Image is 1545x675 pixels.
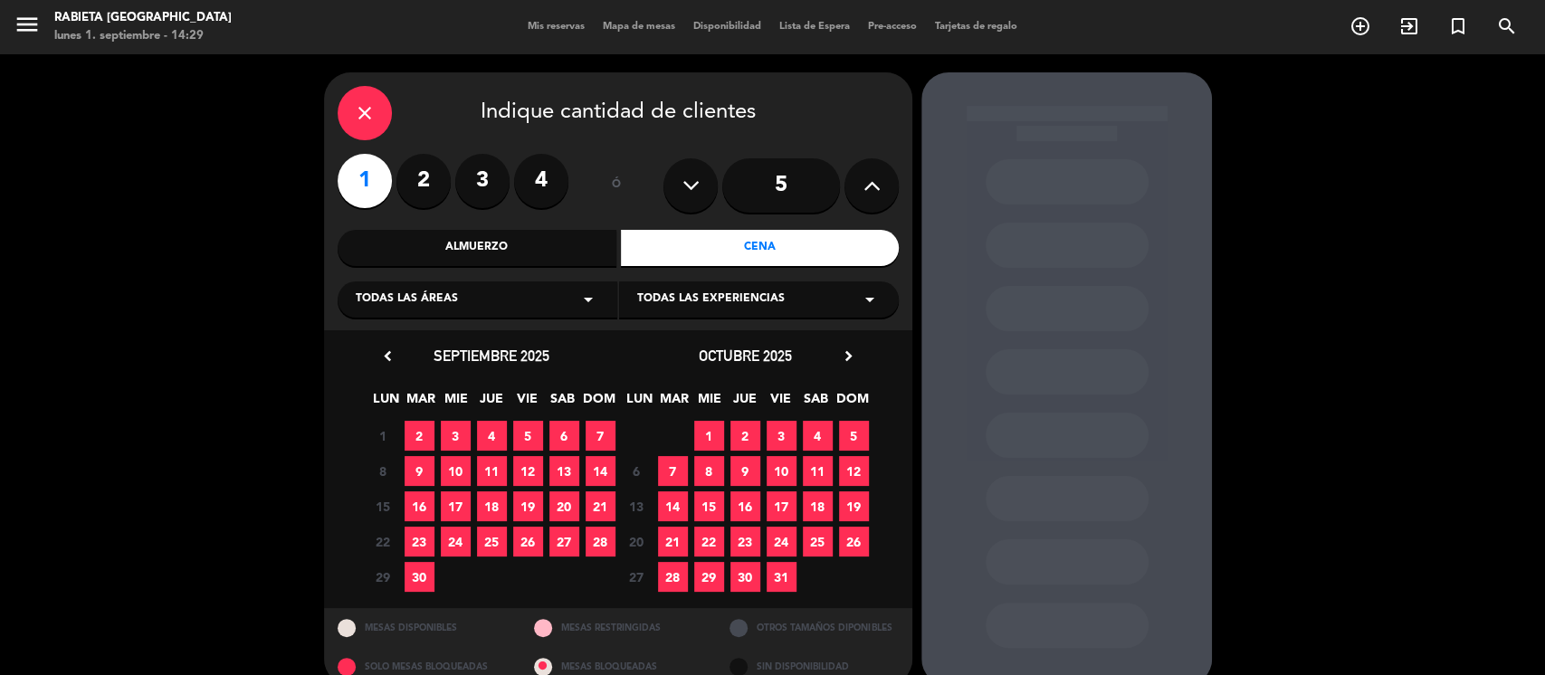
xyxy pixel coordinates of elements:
[441,491,471,521] span: 17
[396,154,451,208] label: 2
[594,22,684,32] span: Mapa de mesas
[1447,15,1469,37] i: turned_in_not
[839,347,858,366] i: chevron_right
[836,388,866,418] span: DOM
[695,388,725,418] span: MIE
[770,22,859,32] span: Lista de Espera
[1349,15,1371,37] i: add_circle_outline
[549,491,579,521] span: 20
[839,491,869,521] span: 19
[512,388,542,418] span: VIE
[477,491,507,521] span: 18
[730,527,760,556] span: 23
[622,527,652,556] span: 20
[477,421,507,451] span: 4
[549,527,579,556] span: 27
[694,562,724,592] span: 29
[637,290,785,309] span: Todas las experiencias
[338,154,392,208] label: 1
[583,388,613,418] span: DOM
[14,11,41,44] button: menu
[767,456,796,486] span: 10
[767,527,796,556] span: 24
[839,456,869,486] span: 12
[1496,15,1518,37] i: search
[368,527,398,556] span: 22
[514,154,568,208] label: 4
[368,421,398,451] span: 1
[513,527,543,556] span: 26
[549,456,579,486] span: 13
[405,491,434,521] span: 16
[622,562,652,592] span: 27
[767,421,796,451] span: 3
[371,388,401,418] span: LUN
[622,491,652,521] span: 13
[730,421,760,451] span: 2
[767,491,796,521] span: 17
[54,9,232,27] div: Rabieta [GEOGRAPHIC_DATA]
[338,230,616,266] div: Almuerzo
[694,527,724,556] span: 22
[405,562,434,592] span: 30
[625,388,654,418] span: LUN
[730,388,760,418] span: JUE
[442,388,472,418] span: MIE
[699,347,792,365] span: octubre 2025
[926,22,1026,32] span: Tarjetas de regalo
[378,347,397,366] i: chevron_left
[406,388,436,418] span: MAR
[694,491,724,521] span: 15
[586,421,615,451] span: 7
[803,491,833,521] span: 18
[839,527,869,556] span: 26
[513,491,543,521] span: 19
[767,562,796,592] span: 31
[441,527,471,556] span: 24
[455,154,510,208] label: 3
[730,491,760,521] span: 16
[730,562,760,592] span: 30
[577,289,599,310] i: arrow_drop_down
[801,388,831,418] span: SAB
[513,421,543,451] span: 5
[54,27,232,45] div: lunes 1. septiembre - 14:29
[354,102,376,124] i: close
[803,456,833,486] span: 11
[658,527,688,556] span: 21
[1398,15,1420,37] i: exit_to_app
[859,22,926,32] span: Pre-acceso
[477,388,507,418] span: JUE
[548,388,577,418] span: SAB
[356,290,458,309] span: Todas las áreas
[859,289,881,310] i: arrow_drop_down
[368,456,398,486] span: 8
[519,22,594,32] span: Mis reservas
[803,421,833,451] span: 4
[441,456,471,486] span: 10
[586,527,615,556] span: 28
[549,421,579,451] span: 6
[658,562,688,592] span: 28
[324,608,520,647] div: MESAS DISPONIBLES
[513,456,543,486] span: 12
[441,421,471,451] span: 3
[586,456,615,486] span: 14
[622,456,652,486] span: 6
[684,22,770,32] span: Disponibilidad
[839,421,869,451] span: 5
[658,456,688,486] span: 7
[338,86,899,140] div: Indique cantidad de clientes
[658,491,688,521] span: 14
[477,527,507,556] span: 25
[14,11,41,38] i: menu
[405,421,434,451] span: 2
[766,388,796,418] span: VIE
[405,527,434,556] span: 23
[621,230,900,266] div: Cena
[694,456,724,486] span: 8
[520,608,717,647] div: MESAS RESTRINGIDAS
[477,456,507,486] span: 11
[405,456,434,486] span: 9
[730,456,760,486] span: 9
